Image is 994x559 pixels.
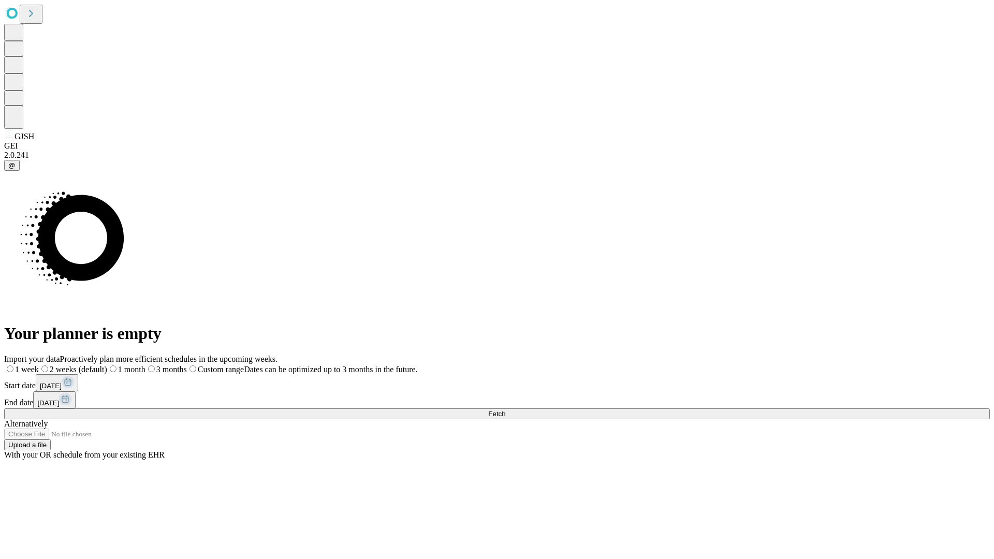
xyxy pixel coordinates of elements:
div: 2.0.241 [4,151,990,160]
button: @ [4,160,20,171]
div: End date [4,391,990,408]
button: Fetch [4,408,990,419]
span: [DATE] [40,382,62,390]
span: Alternatively [4,419,48,428]
input: 1 month [110,365,116,372]
input: Custom rangeDates can be optimized up to 3 months in the future. [189,365,196,372]
span: Custom range [198,365,244,374]
span: Import your data [4,355,60,363]
input: 1 week [7,365,13,372]
button: Upload a file [4,439,51,450]
button: [DATE] [36,374,78,391]
input: 2 weeks (default) [41,365,48,372]
span: 3 months [156,365,187,374]
span: GJSH [14,132,34,141]
span: Dates can be optimized up to 3 months in the future. [244,365,417,374]
div: GEI [4,141,990,151]
div: Start date [4,374,990,391]
h1: Your planner is empty [4,324,990,343]
span: @ [8,161,16,169]
span: 2 weeks (default) [50,365,107,374]
span: Fetch [488,410,505,418]
span: Proactively plan more efficient schedules in the upcoming weeks. [60,355,277,363]
span: With your OR schedule from your existing EHR [4,450,165,459]
span: [DATE] [37,399,59,407]
span: 1 month [118,365,145,374]
button: [DATE] [33,391,76,408]
input: 3 months [148,365,155,372]
span: 1 week [15,365,39,374]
